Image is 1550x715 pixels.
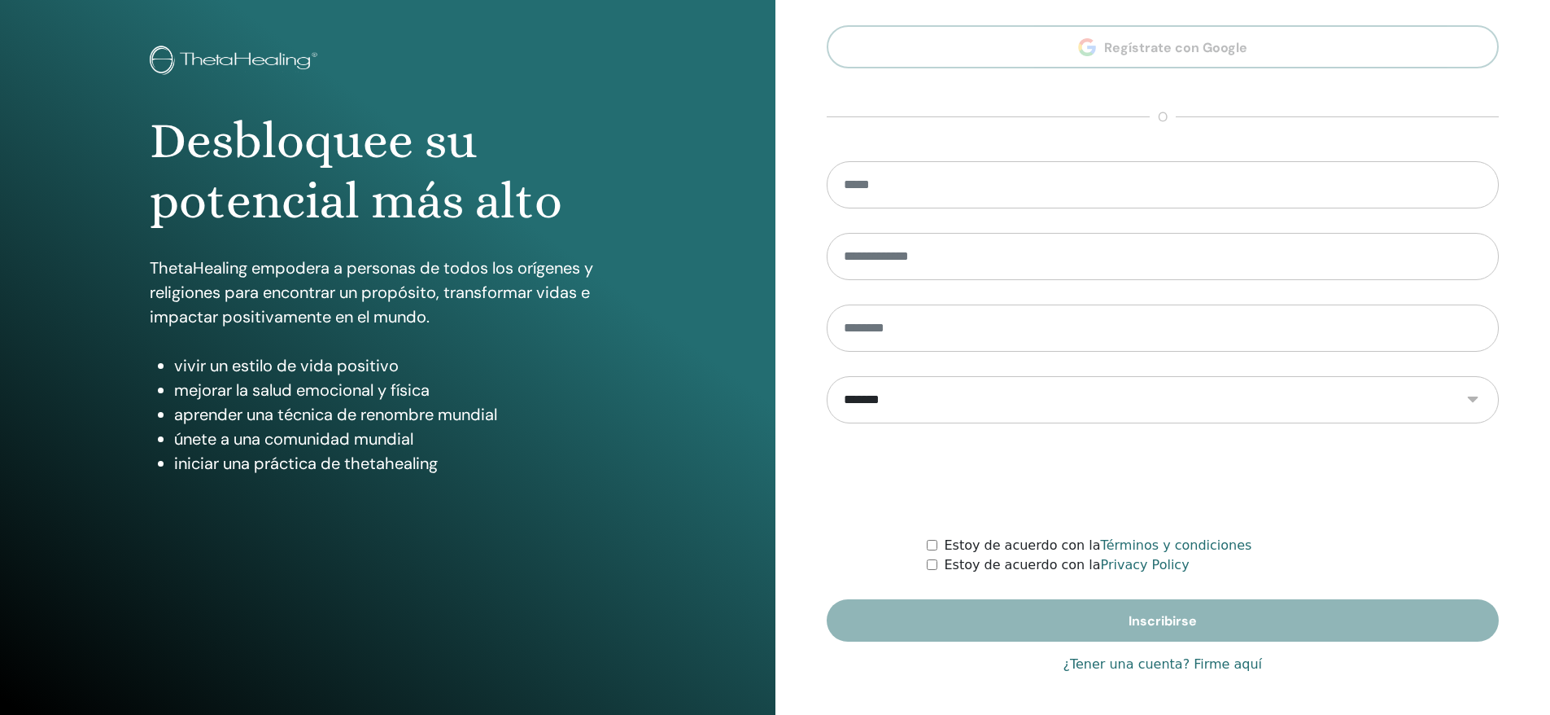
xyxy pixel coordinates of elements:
label: Estoy de acuerdo con la [944,555,1189,575]
a: ¿Tener una cuenta? Firme aquí [1063,655,1262,674]
span: o [1150,107,1176,127]
label: Estoy de acuerdo con la [944,536,1251,555]
h1: Desbloquee su potencial más alto [150,111,626,232]
li: únete a una comunidad mundial [174,427,626,451]
li: aprender una técnica de renombre mundial [174,402,626,427]
li: mejorar la salud emocional y física [174,378,626,402]
li: vivir un estilo de vida positivo [174,353,626,378]
a: Privacy Policy [1101,557,1190,572]
li: iniciar una práctica de thetahealing [174,451,626,476]
p: ThetaHealing empodera a personas de todos los orígenes y religiones para encontrar un propósito, ... [150,256,626,329]
a: Términos y condiciones [1101,537,1252,553]
iframe: reCAPTCHA [1039,448,1286,511]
